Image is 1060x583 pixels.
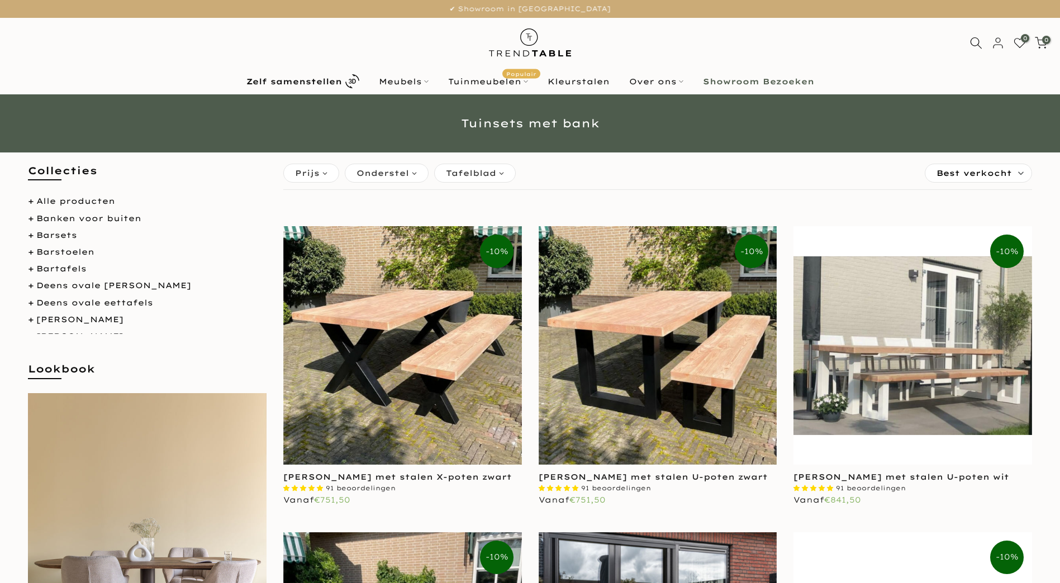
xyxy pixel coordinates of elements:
[937,164,1012,182] span: Best verkocht
[480,541,514,574] span: -10%
[28,362,267,387] h5: Lookbook
[502,69,540,78] span: Populair
[836,484,906,492] span: 91 beoordelingen
[314,495,350,505] span: €751,50
[1042,36,1051,44] span: 0
[1021,34,1029,42] span: 0
[619,75,693,88] a: Over ons
[28,164,267,189] h5: Collecties
[14,3,1046,15] p: ✔ Showroom in [GEOGRAPHIC_DATA]
[36,264,87,274] a: Bartafels
[569,495,606,505] span: €751,50
[236,71,369,91] a: Zelf samenstellen
[539,495,606,505] span: Vanaf
[539,472,768,482] a: [PERSON_NAME] met stalen U-poten zwart
[246,78,342,85] b: Zelf samenstellen
[693,75,824,88] a: Showroom Bezoeken
[36,331,123,341] a: [PERSON_NAME]
[735,235,768,268] span: -10%
[824,495,861,505] span: €841,50
[283,495,350,505] span: Vanaf
[539,484,581,492] span: 4.87 stars
[793,484,836,492] span: 4.87 stars
[203,118,857,129] h1: Tuinsets met bank
[283,472,512,482] a: [PERSON_NAME] met stalen X-poten zwart
[538,75,619,88] a: Kleurstalen
[925,164,1032,182] label: Sorteren:Best verkocht
[36,213,141,223] a: Banken voor buiten
[581,484,651,492] span: 91 beoordelingen
[480,235,514,268] span: -10%
[793,472,1009,482] a: [PERSON_NAME] met stalen U-poten wit
[356,167,409,179] span: Onderstel
[295,167,320,179] span: Prijs
[369,75,438,88] a: Meubels
[438,75,538,88] a: TuinmeubelenPopulair
[703,78,814,85] b: Showroom Bezoeken
[36,314,123,324] a: [PERSON_NAME]
[36,298,153,308] a: Deens ovale eettafels
[36,247,94,257] a: Barstoelen
[446,167,496,179] span: Tafelblad
[36,196,115,206] a: Alle producten
[481,18,579,68] img: trend-table
[36,280,191,290] a: Deens ovale [PERSON_NAME]
[990,541,1024,574] span: -10%
[793,495,861,505] span: Vanaf
[1035,37,1047,49] a: 0
[283,484,326,492] span: 4.87 stars
[990,235,1024,268] span: -10%
[36,230,77,240] a: Barsets
[326,484,396,492] span: 91 beoordelingen
[1014,37,1026,49] a: 0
